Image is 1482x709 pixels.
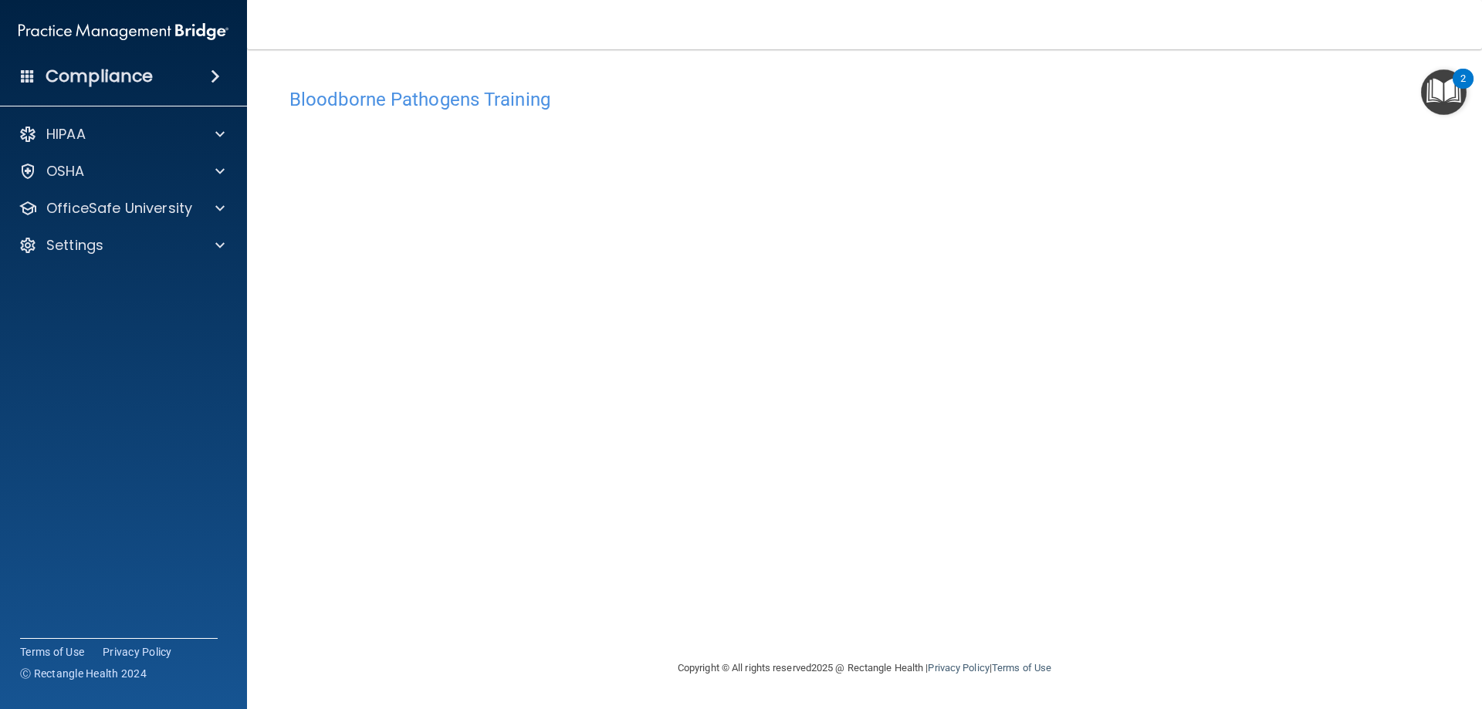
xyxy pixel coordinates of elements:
[1460,79,1466,99] div: 2
[20,666,147,681] span: Ⓒ Rectangle Health 2024
[928,662,989,674] a: Privacy Policy
[46,66,153,87] h4: Compliance
[103,644,172,660] a: Privacy Policy
[289,89,1440,110] h4: Bloodborne Pathogens Training
[1215,599,1463,661] iframe: Drift Widget Chat Controller
[46,199,192,218] p: OfficeSafe University
[19,162,225,181] a: OSHA
[46,236,103,255] p: Settings
[583,643,1146,693] div: Copyright © All rights reserved 2025 @ Rectangle Health | |
[19,125,225,143] a: HIPAA
[46,162,85,181] p: OSHA
[20,644,84,660] a: Terms of Use
[289,118,1440,593] iframe: bbp
[1421,69,1467,115] button: Open Resource Center, 2 new notifications
[19,16,228,47] img: PMB logo
[19,199,225,218] a: OfficeSafe University
[992,662,1051,674] a: Terms of Use
[46,125,86,143] p: HIPAA
[19,236,225,255] a: Settings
